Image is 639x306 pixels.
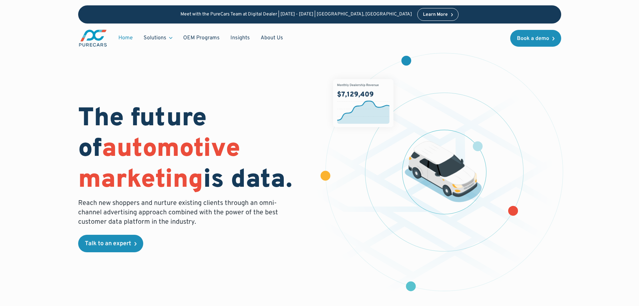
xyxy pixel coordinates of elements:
img: illustration of a vehicle [405,141,482,202]
p: Reach new shoppers and nurture existing clients through an omni-channel advertising approach comb... [78,199,282,227]
span: automotive marketing [78,133,240,196]
a: Learn More [417,8,459,21]
img: purecars logo [78,29,108,47]
div: Learn More [423,12,448,17]
a: OEM Programs [178,32,225,44]
a: Insights [225,32,255,44]
p: Meet with the PureCars Team at Digital Dealer | [DATE] - [DATE] | [GEOGRAPHIC_DATA], [GEOGRAPHIC_... [180,12,412,17]
a: Talk to an expert [78,235,143,252]
h1: The future of is data. [78,104,312,196]
div: Solutions [144,34,166,42]
div: Talk to an expert [85,241,131,247]
a: Home [113,32,138,44]
a: main [78,29,108,47]
a: Book a demo [510,30,561,47]
div: Solutions [138,32,178,44]
a: About Us [255,32,288,44]
img: chart showing monthly dealership revenue of $7m [333,79,393,127]
div: Book a demo [517,36,549,41]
